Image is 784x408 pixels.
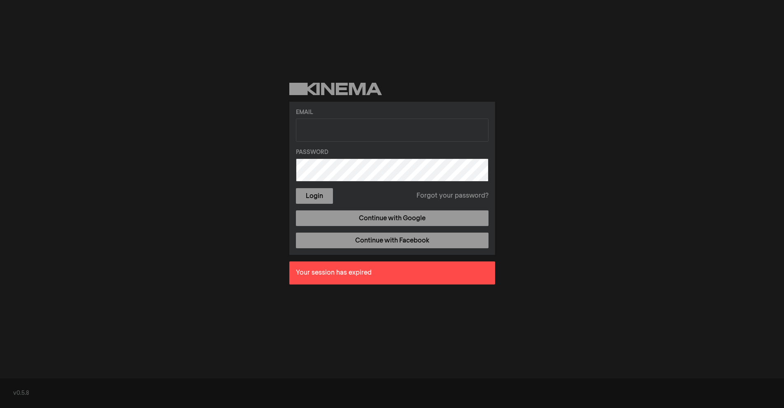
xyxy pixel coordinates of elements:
[416,191,489,201] a: Forgot your password?
[296,233,489,248] a: Continue with Facebook
[296,148,489,157] label: Password
[296,108,489,117] label: Email
[296,210,489,226] a: Continue with Google
[13,389,771,398] div: v0.5.8
[296,188,333,204] button: Login
[289,261,495,284] div: Your session has expired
